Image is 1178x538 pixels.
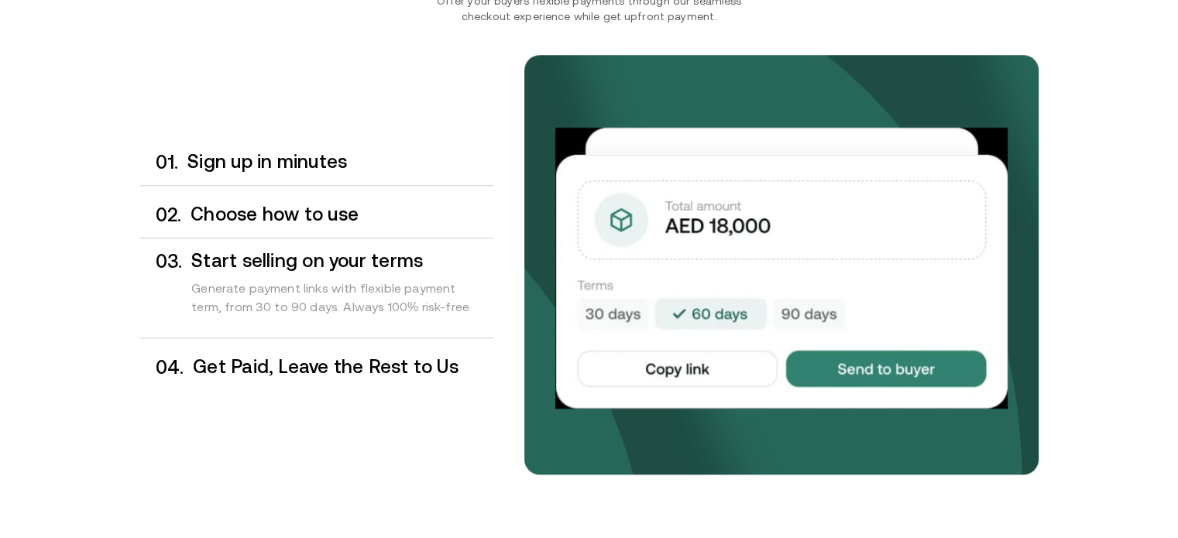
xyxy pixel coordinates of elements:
[191,251,493,271] h3: Start selling on your terms
[555,128,1008,408] img: Your payments collected on time.
[140,152,179,173] div: 0 1 .
[187,152,493,172] h3: Sign up in minutes
[140,357,184,378] div: 0 4 .
[191,271,493,331] div: Generate payment links with flexible payment term, from 30 to 90 days. Always 100% risk-free.
[140,251,183,331] div: 0 3 .
[524,55,1039,475] img: bg
[140,204,182,225] div: 0 2 .
[191,204,493,224] h3: Choose how to use
[193,357,493,377] h3: Get Paid, Leave the Rest to Us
